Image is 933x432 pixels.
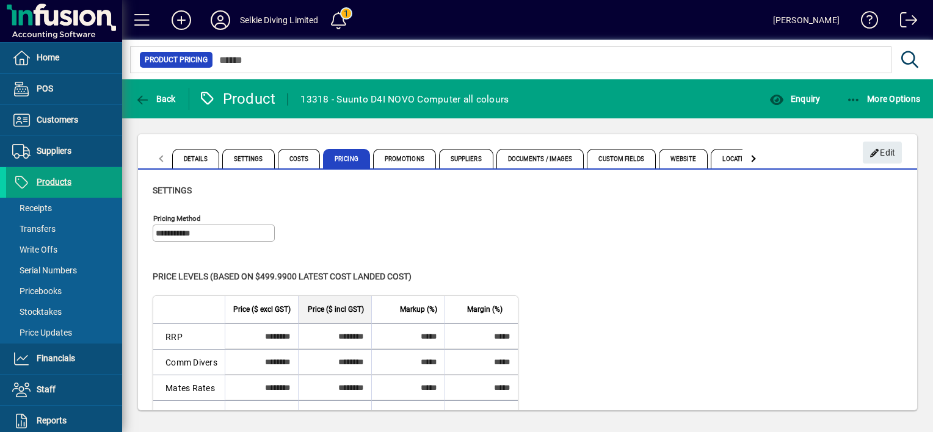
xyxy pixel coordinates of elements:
span: Settings [222,149,275,168]
div: [PERSON_NAME] [773,10,840,30]
span: Costs [278,149,321,168]
span: Pricebooks [12,286,62,296]
button: Enquiry [766,88,823,110]
a: Suppliers [6,136,122,167]
span: Financials [37,353,75,363]
a: Serial Numbers [6,260,122,281]
span: Staff [37,384,56,394]
div: 13318 - Suunto D4I NOVO Computer all colours [300,90,509,109]
mat-label: Pricing method [153,214,201,223]
span: Edit [869,143,896,163]
span: Suppliers [37,146,71,156]
app-page-header-button: Back [122,88,189,110]
a: Pricebooks [6,281,122,301]
span: Documents / Images [496,149,584,168]
div: Selkie Diving Limited [240,10,319,30]
span: Receipts [12,203,52,213]
span: Settings [153,185,192,195]
span: Stocktakes [12,307,62,317]
span: Write Offs [12,245,57,254]
span: Enquiry [769,94,820,104]
span: Products [37,177,71,187]
a: Transfers [6,218,122,239]
div: Product [198,89,276,109]
button: More Options [843,88,924,110]
button: Add [162,9,201,31]
td: Mates Rates [153,375,225,400]
span: Price ($ incl GST) [308,303,364,316]
button: Back [132,88,179,110]
span: Custom Fields [587,149,655,168]
span: Pricing [323,149,370,168]
span: Back [135,94,176,104]
span: Price levels (based on $499.9900 Latest cost landed cost) [153,272,412,281]
a: Financials [6,344,122,374]
span: Price Updates [12,328,72,337]
span: Promotions [373,149,436,168]
span: Details [172,149,219,168]
button: Profile [201,9,240,31]
a: Price Updates [6,322,122,343]
a: Write Offs [6,239,122,260]
span: Transfers [12,224,56,234]
span: Customers [37,115,78,124]
span: More Options [846,94,921,104]
span: Suppliers [439,149,493,168]
a: Staff [6,375,122,405]
span: Locations [711,149,766,168]
span: Serial Numbers [12,265,77,275]
td: Sell4 [153,400,225,426]
span: POS [37,84,53,93]
span: Price ($ excl GST) [233,303,291,316]
a: Receipts [6,198,122,218]
span: Website [659,149,708,168]
a: POS [6,74,122,104]
a: Knowledge Base [852,2,879,42]
a: Customers [6,105,122,135]
td: RRP [153,323,225,349]
span: Margin (%) [467,303,503,316]
a: Stocktakes [6,301,122,322]
td: Comm Divers [153,349,225,375]
a: Home [6,43,122,73]
a: Logout [891,2,918,42]
button: Edit [863,142,902,164]
span: Product Pricing [145,54,208,66]
span: Home [37,52,59,62]
span: Markup (%) [400,303,437,316]
span: Reports [37,416,67,425]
